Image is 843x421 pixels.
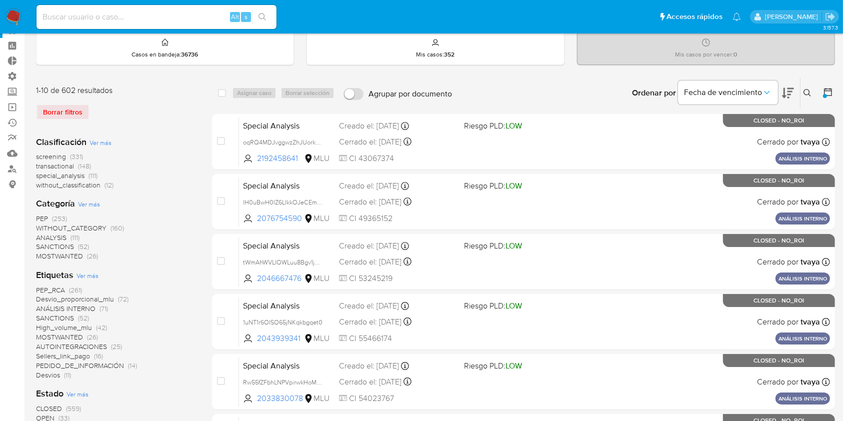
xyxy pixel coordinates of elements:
span: s [244,12,247,21]
span: Accesos rápidos [666,11,722,22]
input: Buscar usuario o caso... [36,10,276,23]
a: Salir [825,11,835,22]
span: Alt [231,12,239,21]
a: Notificaciones [732,12,741,21]
p: agustin.duran@mercadolibre.com [765,12,821,21]
span: 3.157.3 [823,23,838,31]
button: search-icon [252,10,272,24]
